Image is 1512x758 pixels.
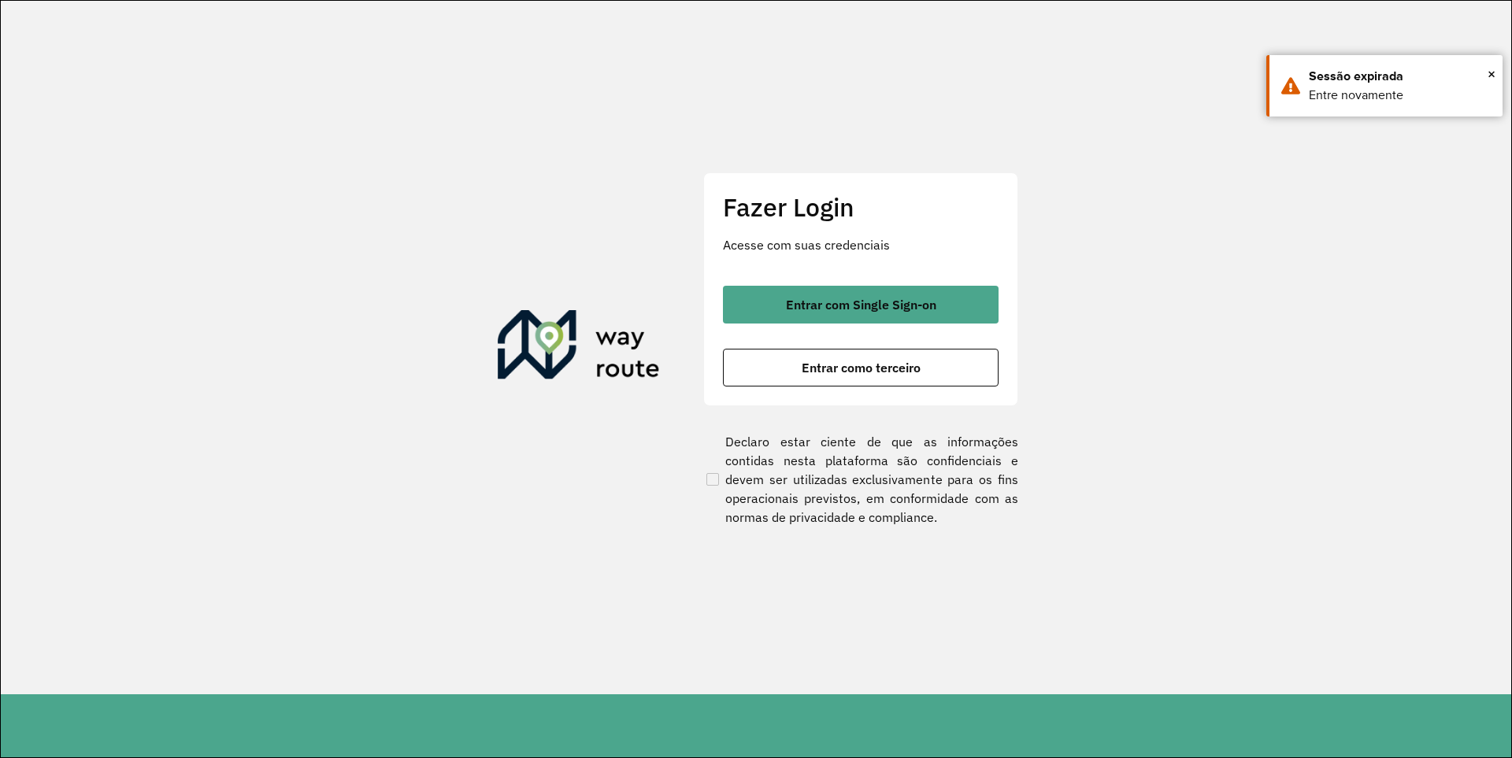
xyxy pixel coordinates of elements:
[1488,62,1495,86] button: Close
[802,361,921,374] span: Entrar como terceiro
[1309,67,1491,86] div: Sessão expirada
[723,235,999,254] p: Acesse com suas credenciais
[786,298,936,311] span: Entrar com Single Sign-on
[703,432,1018,527] label: Declaro estar ciente de que as informações contidas nesta plataforma são confidenciais e devem se...
[723,286,999,324] button: button
[498,310,660,386] img: Roteirizador AmbevTech
[1488,62,1495,86] span: ×
[723,192,999,222] h2: Fazer Login
[1309,86,1491,105] div: Entre novamente
[723,349,999,386] button: button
